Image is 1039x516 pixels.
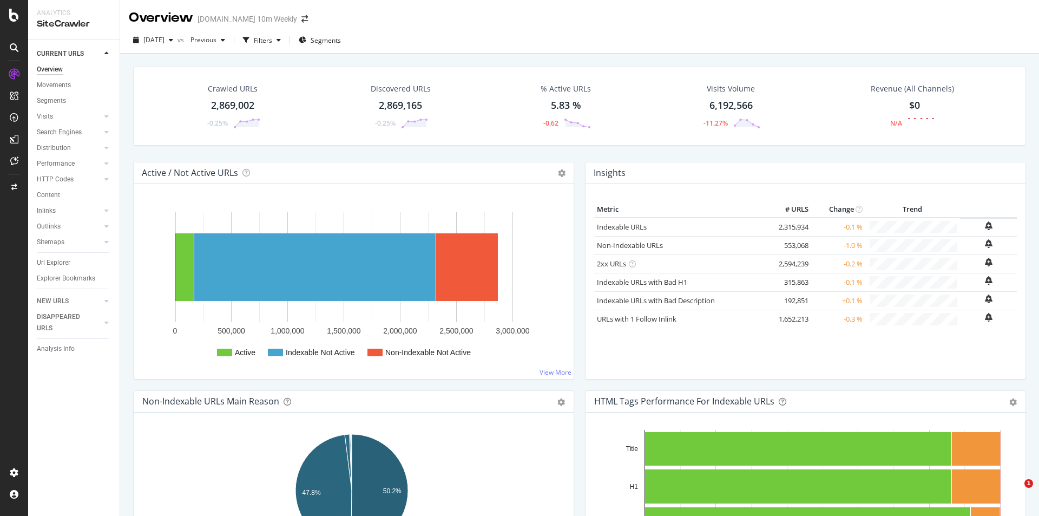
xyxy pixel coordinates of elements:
a: Segments [37,95,112,107]
td: 1,652,213 [768,310,811,328]
div: SiteCrawler [37,18,111,30]
div: Analysis Info [37,343,75,355]
text: 2,500,000 [439,326,473,335]
a: Visits [37,111,101,122]
div: Url Explorer [37,257,70,269]
text: 50.2% [383,487,402,495]
td: 2,315,934 [768,218,811,237]
a: CURRENT URLS [37,48,101,60]
div: bell-plus [985,239,992,248]
div: Visits Volume [707,83,755,94]
th: Change [811,201,865,218]
a: Outlinks [37,221,101,232]
div: Non-Indexable URLs Main Reason [142,396,279,407]
a: Overview [37,64,112,75]
span: Segments [311,36,341,45]
div: -11.27% [703,119,728,128]
a: Url Explorer [37,257,112,269]
div: Movements [37,80,71,91]
a: Distribution [37,142,101,154]
iframe: Intercom live chat [1002,479,1028,505]
div: HTML Tags Performance for Indexable URLs [594,396,774,407]
a: Indexable URLs [597,222,647,232]
div: 2,869,165 [379,99,422,113]
div: Search Engines [37,127,82,138]
span: 2025 Aug. 8th [143,35,165,44]
span: $0 [909,99,920,112]
a: Inlinks [37,205,101,217]
td: 192,851 [768,291,811,310]
div: Overview [37,64,63,75]
span: Revenue (All Channels) [871,83,954,94]
div: 2,869,002 [211,99,254,113]
div: bell-plus [985,221,992,230]
div: Filters [254,36,272,45]
div: Crawled URLs [208,83,258,94]
a: Analysis Info [37,343,112,355]
div: N/A [890,119,902,128]
div: 6,192,566 [709,99,753,113]
button: [DATE] [129,31,177,49]
div: -0.25% [207,119,228,128]
text: H1 [630,483,639,491]
text: Title [626,445,639,453]
text: 3,000,000 [496,326,529,335]
div: Inlinks [37,205,56,217]
a: HTTP Codes [37,174,101,185]
button: Segments [294,31,345,49]
td: -0.1 % [811,218,865,237]
div: NEW URLS [37,296,69,307]
a: Search Engines [37,127,101,138]
div: Discovered URLs [371,83,431,94]
text: 47.8% [303,489,321,497]
div: bell-plus [985,295,992,303]
th: Trend [865,201,960,218]
div: arrow-right-arrow-left [301,15,308,23]
span: 1 [1024,479,1033,488]
text: Indexable Not Active [286,348,355,357]
text: 1,000,000 [271,326,304,335]
div: Overview [129,9,193,27]
a: Indexable URLs with Bad Description [597,296,715,305]
a: Content [37,190,112,201]
div: A chart. [142,201,565,370]
th: # URLS [768,201,811,218]
td: -0.3 % [811,310,865,328]
td: 553,068 [768,236,811,254]
a: DISAPPEARED URLS [37,311,101,334]
div: bell-plus [985,313,992,322]
div: -0.25% [375,119,396,128]
div: Content [37,190,60,201]
a: View More [540,368,571,377]
span: vs [177,35,186,44]
div: HTTP Codes [37,174,74,185]
a: NEW URLS [37,296,101,307]
td: 315,863 [768,273,811,291]
div: Sitemaps [37,237,64,248]
div: Visits [37,111,53,122]
td: +0.1 % [811,291,865,310]
text: 1,500,000 [327,326,360,335]
td: -1.0 % [811,236,865,254]
div: Performance [37,158,75,169]
th: Metric [594,201,768,218]
div: [DOMAIN_NAME] 10m Weekly [198,14,297,24]
td: -0.2 % [811,254,865,273]
text: Non-Indexable Not Active [385,348,471,357]
div: CURRENT URLS [37,48,84,60]
a: 2xx URLs [597,259,626,269]
text: 500,000 [218,326,245,335]
div: bell-plus [985,258,992,266]
a: Indexable URLs with Bad H1 [597,277,687,287]
div: Distribution [37,142,71,154]
a: Non-Indexable URLs [597,240,663,250]
text: Active [235,348,255,357]
h4: Active / Not Active URLs [142,166,238,180]
td: 2,594,239 [768,254,811,273]
button: Filters [239,31,285,49]
a: Explorer Bookmarks [37,273,112,284]
a: Movements [37,80,112,91]
button: Previous [186,31,229,49]
a: URLs with 1 Follow Inlink [597,314,676,324]
a: Sitemaps [37,237,101,248]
